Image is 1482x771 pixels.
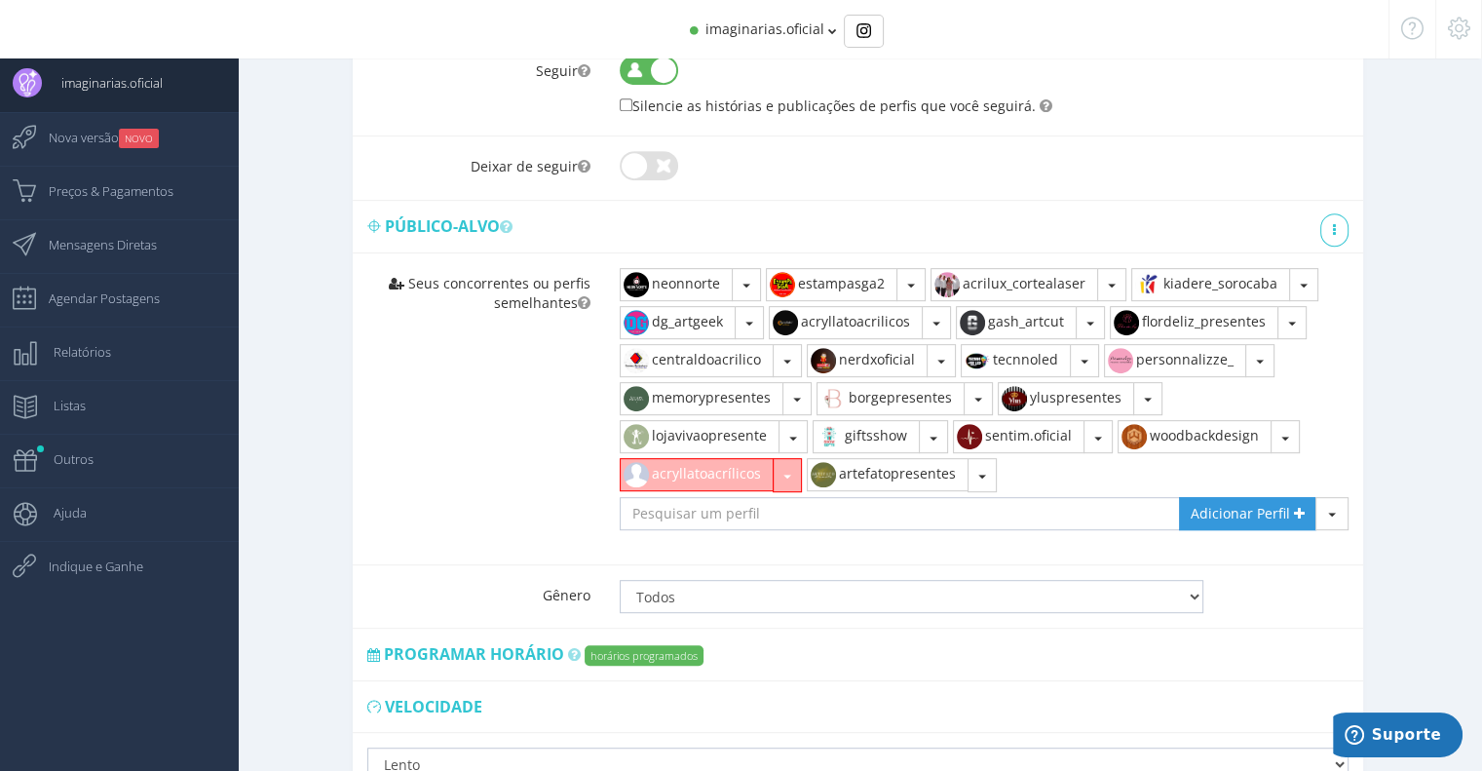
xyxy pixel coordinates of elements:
[385,696,482,717] span: Velocidade
[13,68,42,97] img: User Image
[34,488,87,537] span: Ajuda
[813,420,920,453] button: giftsshow
[1119,421,1150,452] img: 285859665_985028565531439_426110379708005735_n.jpg
[621,459,652,490] img: default_instagram_user.jpg
[620,497,1180,530] input: Pesquisar um perfil
[621,269,652,300] img: 523326951_18066152771155898_3799716039864092223_n.jpg
[29,274,160,323] span: Agendar Postagens
[817,383,849,414] img: 197305578_164258785590710_348978260123667622_n.jpg
[1110,306,1278,339] button: flordeliz_presentes
[29,542,143,591] span: Indique e Ganhe
[998,382,1134,415] button: yluspresentes
[1111,307,1142,338] img: 234580725_363274862009247_7344742308470421446_n.jpg
[620,98,632,111] input: Silencie as histórias e publicações de perfis que você seguirá.
[856,23,871,38] img: Instagram_simple_icon.svg
[807,458,969,491] button: artefatopresentes
[620,458,774,491] button: acryllatoacrílicos
[34,328,111,376] span: Relatórios
[953,420,1084,453] button: sentim.oficial
[621,345,652,376] img: 516193368_18151216342376662_8130966923765094939_n.jpg
[954,421,985,452] img: 371039328_1649716498885880_6278639176037965208_n.jpg
[931,269,963,300] img: 524356113_18348565357092228_1433951895236079696_n.jpg
[34,381,86,430] span: Listas
[29,220,157,269] span: Mensagens Diretas
[620,344,774,377] button: centraldoacrilico
[808,345,839,376] img: 473027076_466859413131205_7813438060824549122_n.jpg
[353,566,605,605] label: Gênero
[961,344,1071,377] button: tecnnoled
[956,306,1077,339] button: gash_artcut
[621,383,652,414] img: 440953101_243356215538637_4099196378312814781_n.jpg
[999,383,1030,414] img: 387689293_812143590917170_3634455278375892962_n.jpg
[29,113,159,162] span: Nova versão
[766,268,897,301] button: estampasga2
[957,307,988,338] img: 66820686_2073602272935313_4827853706709958656_n.jpg
[621,307,652,338] img: 436379306_470443618741208_2354428486506934113_n.jpg
[384,643,564,665] span: Programar horário
[620,268,733,301] button: neonnorte
[1104,344,1246,377] button: personnalizze_
[620,382,783,415] button: memorypresentes
[353,42,605,81] label: Seguir
[29,167,173,215] span: Preços & Pagamentos
[620,95,1036,116] label: Silencie as histórias e publicações de perfis que você seguirá.
[1105,345,1136,376] img: 404033373_1506586936770768_4109891419567804087_n.jpg
[844,15,884,48] div: Basic example
[1132,269,1163,300] img: 17076520_772831546210001_4162905980885008384_a.jpg
[34,435,94,483] span: Outros
[705,19,824,38] span: imaginarias.oficial
[767,269,798,300] img: 392842869_1359692124965023_2823405223261384678_n.jpg
[1191,504,1290,522] span: Adicionar Perfil
[931,268,1098,301] button: acrilux_cortealaser
[408,274,590,312] span: Seus concorrentes ou perfis semelhantes
[807,344,928,377] button: nerdxoficial
[119,129,159,148] small: NOVO
[769,306,923,339] button: acryllatoacrilicos
[385,215,520,237] span: Público-alvo
[620,306,736,339] button: dg_artgeek
[817,382,965,415] button: borgepresentes
[1131,268,1290,301] button: kiadere_sorocaba
[770,307,801,338] img: 450620587_1032526215112889_1919427233101669860_n.jpg
[1333,713,1463,761] iframe: Abre um widget para que você possa encontrar mais informações
[353,137,605,176] label: Deixar de seguir
[585,645,703,666] label: horários programados
[1179,497,1316,530] a: Adicionar Perfil
[1118,420,1272,453] button: woodbackdesign
[42,58,163,107] span: imaginarias.oficial
[808,459,839,490] img: 471844582_477796018683551_5346554196608617740_n.jpg
[962,345,993,376] img: 367517759_6418018738310854_5852213992586585352_n.jpg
